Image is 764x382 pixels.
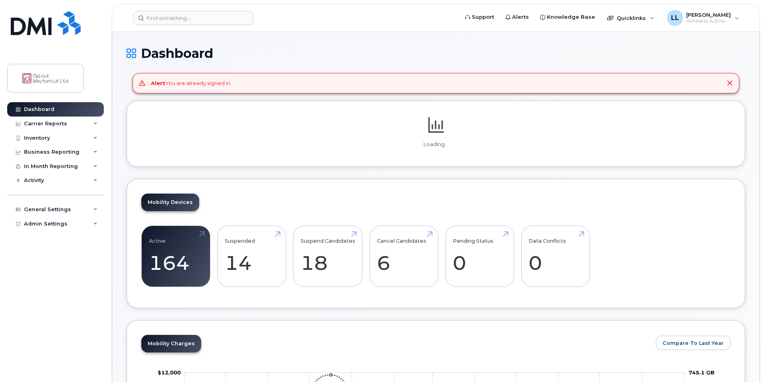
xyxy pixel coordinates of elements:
[689,369,715,376] tspan: 745.1 GB
[663,339,724,347] span: Compare To Last Year
[656,336,730,350] button: Compare To Last Year
[528,230,582,283] a: Data Conflicts 0
[141,141,730,148] p: Loading...
[453,230,507,283] a: Pending Status 0
[149,230,203,283] a: Active 164
[151,80,165,86] strong: Alert
[141,194,199,211] a: Mobility Devices
[377,230,431,283] a: Cancel Candidates 6
[141,335,201,352] a: Mobility Charges
[301,230,355,283] a: Suspend Candidates 18
[225,230,279,283] a: Suspended 14
[127,46,745,60] h1: Dashboard
[158,369,181,376] tspan: $12,000
[151,79,232,87] div: You are already signed in.
[158,369,181,376] g: $0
